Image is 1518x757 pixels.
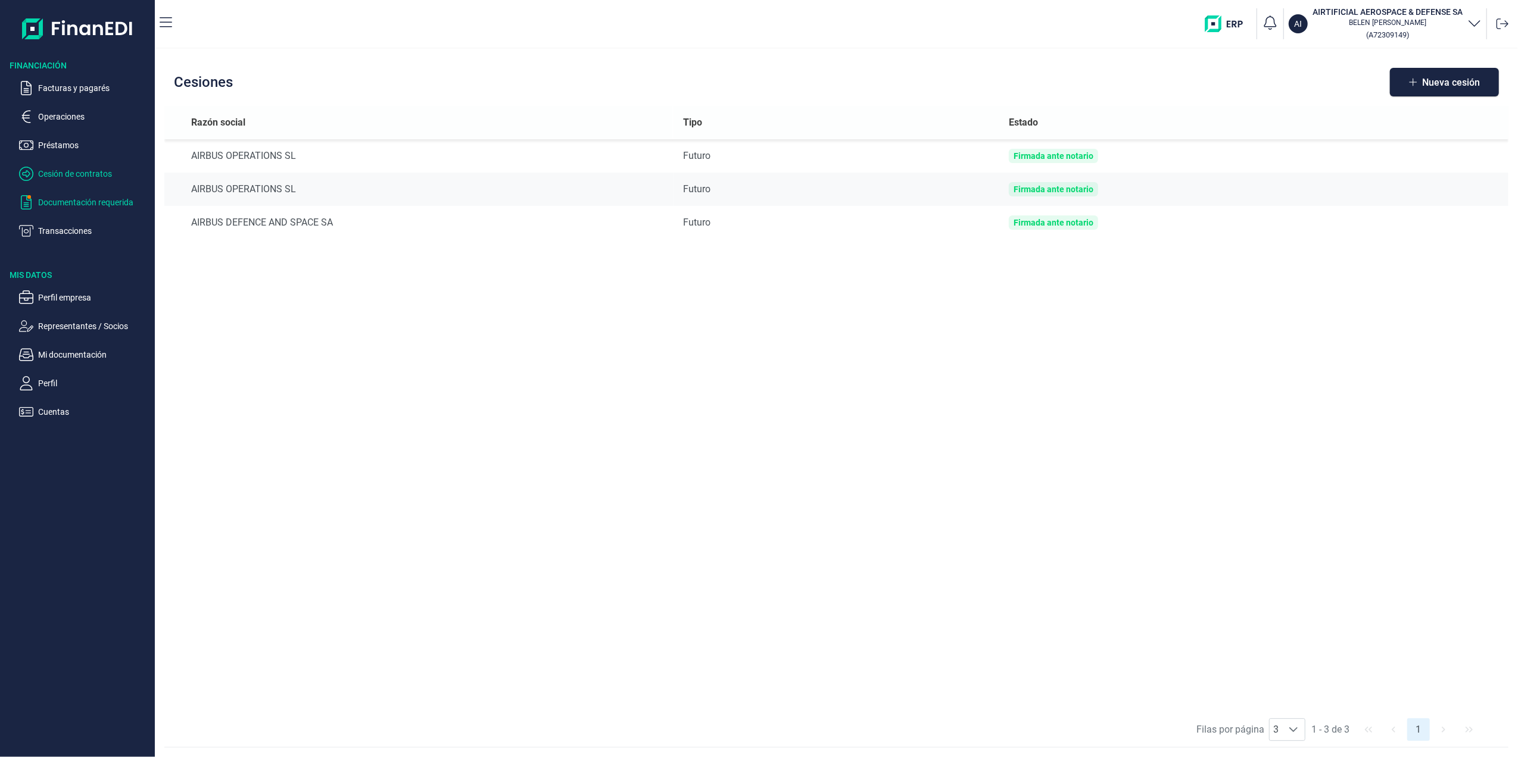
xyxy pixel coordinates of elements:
[38,376,150,390] p: Perfil
[38,348,150,362] p: Mi documentación
[1422,78,1480,87] span: Nueva cesión
[683,149,990,163] div: Futuro
[683,115,702,130] span: Tipo
[1366,30,1409,39] small: Copiar cif
[1014,218,1093,227] div: Firmada ante notario
[19,319,150,333] button: Representantes / Socios
[1313,6,1463,18] h3: AIRTIFICIAL AEROSPACE & DEFENSE SA
[19,224,150,238] button: Transacciones
[1295,18,1302,30] p: AI
[1196,722,1264,737] span: Filas por página
[19,138,150,152] button: Préstamos
[683,215,990,230] div: Futuro
[191,149,664,163] div: AIRBUS OPERATIONS SL
[38,81,150,95] p: Facturas y pagarés
[38,138,150,152] p: Préstamos
[38,110,150,124] p: Operaciones
[38,290,150,305] p: Perfil empresa
[1307,718,1354,741] span: 1 - 3 de 3
[1289,6,1482,42] button: AIAIRTIFICIAL AEROSPACE & DEFENSE SABELEN [PERSON_NAME](A72309149)
[19,167,150,181] button: Cesión de contratos
[1270,719,1282,740] span: 3
[19,110,150,124] button: Operaciones
[1205,15,1252,32] img: erp
[19,348,150,362] button: Mi documentación
[38,405,150,419] p: Cuentas
[191,115,245,130] span: Razón social
[174,74,233,90] h2: Cesiones
[38,224,150,238] p: Transacciones
[1009,115,1038,130] span: Estado
[22,10,133,48] img: Logo de aplicación
[19,195,150,209] button: Documentación requerida
[1390,68,1499,96] button: Nueva cesión
[1407,718,1430,741] button: Page 1
[191,215,664,230] div: AIRBUS DEFENCE AND SPACE SA
[683,182,990,196] div: Futuro
[19,290,150,305] button: Perfil empresa
[19,81,150,95] button: Facturas y pagarés
[1014,184,1093,194] div: Firmada ante notario
[38,195,150,209] p: Documentación requerida
[38,167,150,181] p: Cesión de contratos
[1313,18,1463,27] p: BELEN [PERSON_NAME]
[19,376,150,390] button: Perfil
[19,405,150,419] button: Cuentas
[38,319,150,333] p: Representantes / Socios
[1014,151,1093,161] div: Firmada ante notario
[191,182,664,196] div: AIRBUS OPERATIONS SL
